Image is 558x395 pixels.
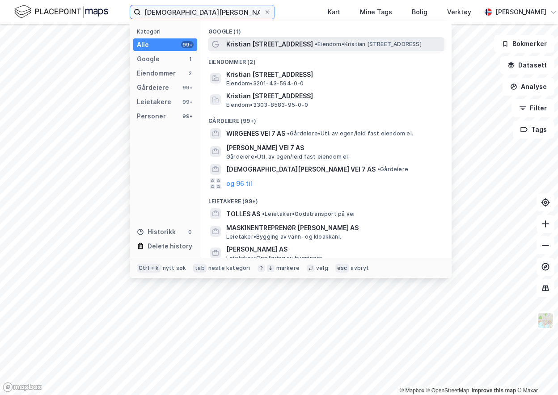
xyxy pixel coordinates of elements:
[193,264,207,273] div: tab
[226,80,304,87] span: Eiendom • 3201-43-594-0-0
[226,209,260,219] span: TOLLES AS
[226,143,441,153] span: [PERSON_NAME] VEI 7 AS
[181,98,194,105] div: 99+
[513,352,558,395] iframe: Chat Widget
[226,223,441,233] span: MASKINENTREPRENØR [PERSON_NAME] AS
[201,191,452,207] div: Leietakere (99+)
[494,35,554,53] button: Bokmerker
[186,55,194,63] div: 1
[141,5,264,19] input: Søk på adresse, matrikkel, gårdeiere, leietakere eller personer
[226,153,350,160] span: Gårdeiere • Utl. av egen/leid fast eiendom el.
[513,352,558,395] div: Kontrollprogram for chat
[226,39,313,50] span: Kristian [STREET_ADDRESS]
[426,387,469,394] a: OpenStreetMap
[14,4,108,20] img: logo.f888ab2527a4732fd821a326f86c7f29.svg
[262,210,265,217] span: •
[148,241,192,252] div: Delete history
[226,128,285,139] span: WIRGENES VEI 7 AS
[513,121,554,139] button: Tags
[137,264,161,273] div: Ctrl + k
[537,312,554,329] img: Z
[287,130,290,137] span: •
[226,255,322,262] span: Leietaker • Oppføring av bygninger
[226,178,252,189] button: og 96 til
[201,21,452,37] div: Google (1)
[3,382,42,392] a: Mapbox homepage
[226,69,441,80] span: Kristian [STREET_ADDRESS]
[181,84,194,91] div: 99+
[360,7,392,17] div: Mine Tags
[500,56,554,74] button: Datasett
[328,7,340,17] div: Kart
[181,113,194,120] div: 99+
[137,97,171,107] div: Leietakere
[495,7,546,17] div: [PERSON_NAME]
[226,101,308,109] span: Eiendom • 3303-8583-95-0-0
[137,111,166,122] div: Personer
[226,233,341,240] span: Leietaker • Bygging av vann- og kloakkanl.
[472,387,516,394] a: Improve this map
[226,164,376,175] span: [DEMOGRAPHIC_DATA][PERSON_NAME] VEI 7 AS
[351,265,369,272] div: avbryt
[186,228,194,235] div: 0
[412,7,427,17] div: Bolig
[400,387,424,394] a: Mapbox
[262,210,355,218] span: Leietaker • Godstransport på vei
[137,227,176,237] div: Historikk
[137,54,160,64] div: Google
[186,70,194,77] div: 2
[335,264,349,273] div: esc
[377,166,380,172] span: •
[315,41,422,48] span: Eiendom • Kristian [STREET_ADDRESS]
[315,41,317,47] span: •
[226,244,441,255] span: [PERSON_NAME] AS
[503,78,554,96] button: Analyse
[287,130,413,137] span: Gårdeiere • Utl. av egen/leid fast eiendom el.
[316,265,328,272] div: velg
[137,28,197,35] div: Kategori
[276,265,300,272] div: markere
[137,39,149,50] div: Alle
[447,7,471,17] div: Verktøy
[226,91,441,101] span: Kristian [STREET_ADDRESS]
[201,110,452,126] div: Gårdeiere (99+)
[377,166,408,173] span: Gårdeiere
[163,265,186,272] div: nytt søk
[181,41,194,48] div: 99+
[511,99,554,117] button: Filter
[201,51,452,67] div: Eiendommer (2)
[208,265,250,272] div: neste kategori
[137,68,176,79] div: Eiendommer
[137,82,169,93] div: Gårdeiere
